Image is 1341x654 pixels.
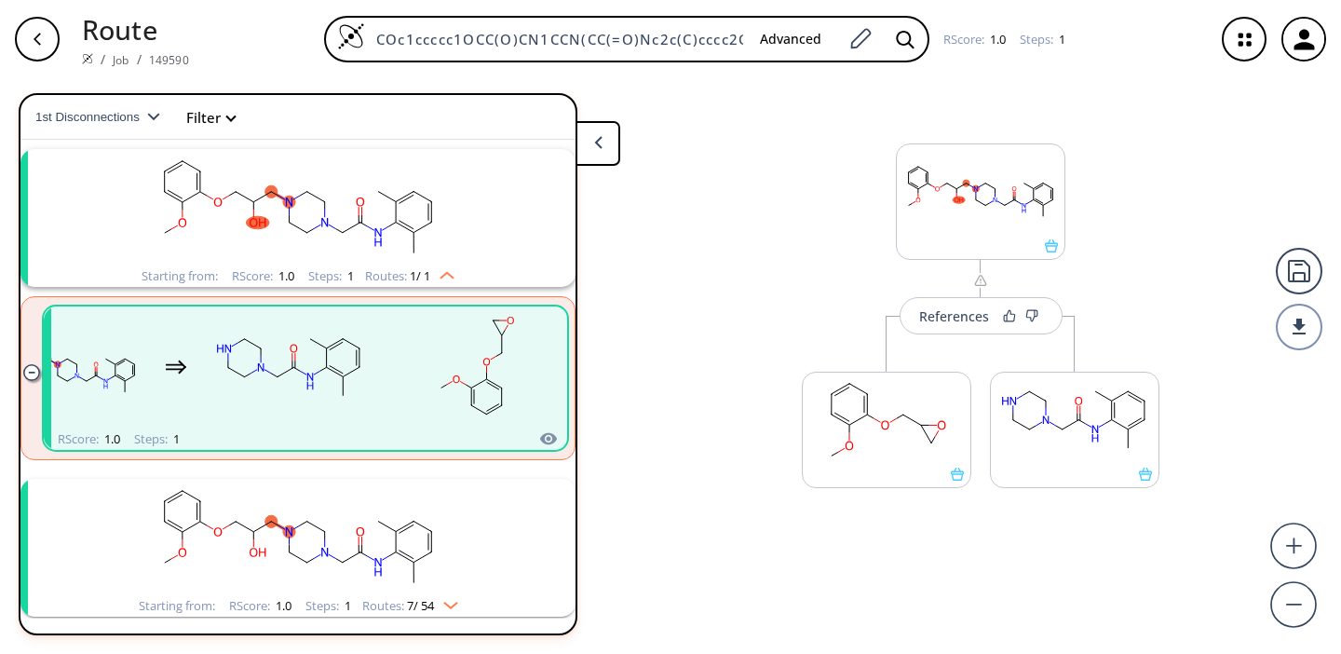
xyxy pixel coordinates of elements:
[229,600,291,612] div: RScore :
[897,144,1064,239] svg: COc1ccccc1OCC(O)CN1CCN(CC(=O)Nc2c(C)cccc2C)CC1
[58,433,120,445] div: RScore :
[973,273,988,288] img: warning
[139,600,215,612] div: Starting from:
[345,267,354,284] span: 1
[170,430,180,447] span: 1
[149,52,189,68] a: 149590
[35,110,147,124] span: 1st Disconnections
[434,594,458,609] img: Down
[175,111,235,125] button: Filter
[919,310,989,322] div: References
[342,597,351,614] span: 1
[142,270,218,282] div: Starting from:
[745,22,836,57] button: Advanced
[82,9,189,49] p: Route
[82,53,93,64] img: Spaya logo
[113,52,129,68] a: Job
[308,270,354,282] div: Steps :
[56,479,540,595] svg: COc1ccccc1OCC(O)CN1CCN(CC(=O)Nc2c(C)cccc2C)CC1
[206,309,373,426] svg: Cc1cccc(C)c1NC(=O)CN1CCNCC1
[35,95,175,140] button: 1st Disconnections
[134,433,180,445] div: Steps :
[56,149,540,266] svg: COc1ccccc1OCC(O)CN1CCN(CC(=O)Nc2c(C)cccc2C)CC1
[305,600,351,612] div: Steps :
[365,270,454,282] div: Routes:
[991,373,1158,468] svg: Cc1cccc(C)c1NC(=O)CN1CCNCC1
[232,270,294,282] div: RScore :
[137,49,142,69] li: /
[365,30,745,48] input: Enter SMILES
[407,600,434,612] span: 7 / 54
[273,597,291,614] span: 1.0
[430,265,454,279] img: Up
[276,267,294,284] span: 1.0
[1056,31,1065,48] span: 1
[803,373,970,468] svg: COc1ccccc1OCC1CO1
[1020,34,1065,46] div: Steps :
[392,309,560,426] svg: COc1ccccc1OCC1CO1
[987,31,1006,48] span: 1.0
[410,270,430,282] span: 1 / 1
[102,430,120,447] span: 1.0
[900,297,1063,334] button: References
[337,22,365,50] img: Logo Spaya
[362,600,458,612] div: Routes:
[943,34,1006,46] div: RScore :
[101,49,105,69] li: /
